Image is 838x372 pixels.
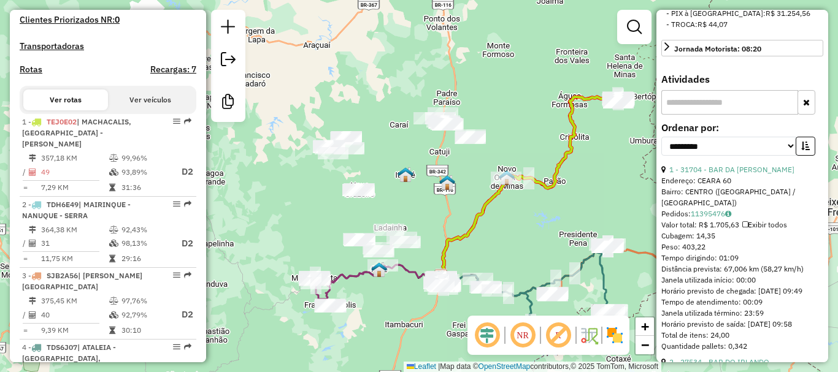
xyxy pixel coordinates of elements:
div: Tempo dirigindo: 01:09 [661,252,823,264]
i: Tempo total em rota [109,327,115,334]
div: Horário previsto de chegada: [DATE] 09:49 [661,286,823,297]
div: Atividade não roteirizada - Bar Merc Do Leandro [428,116,459,129]
td: / [22,307,28,322]
td: 30:10 [121,324,170,336]
td: 375,45 KM [40,295,109,307]
div: Atividade não roteirizada - DAYSE APARECIDA DE M [363,245,394,257]
i: Tempo total em rota [109,255,115,262]
button: Ordem crescente [796,137,815,156]
i: Total de Atividades [29,240,36,247]
td: 49 [40,164,109,180]
a: 2 - 27534 - BAR DO IRLANDO [669,357,769,366]
div: Atividade não roteirizada - BAR DA EVA [429,116,459,129]
div: Atividade não roteirizada - BAR DA TEREZA [374,224,404,236]
td: = [22,181,28,194]
div: Atividade não roteirizada - CASA SAO PEDRO [315,142,345,154]
div: Cubagem: 14,35 [661,230,823,241]
div: Horário previsto de saída: [DATE] 09:58 [661,319,823,330]
i: Observações [725,210,731,218]
div: Map data © contributors,© 2025 TomTom, Microsoft [404,362,661,372]
em: Opções [173,343,180,351]
a: 1 - 31704 - BAR DA [PERSON_NAME] [669,165,794,174]
i: % de utilização da cubagem [109,311,118,319]
div: Atividade não roteirizada - BAR DO POSTE [428,107,458,120]
div: Janela utilizada término: 23:59 [661,308,823,319]
i: Distância Total [29,297,36,305]
td: 7,29 KM [40,181,109,194]
div: Atividade não roteirizada - Bar Do Rodrigo [318,147,348,159]
img: Fluxo de ruas [579,325,599,345]
span: Ocultar deslocamento [472,321,502,350]
div: Atividade não roteirizada - BAR E MERCEARIA ZE B [429,115,460,127]
div: Bairro: CENTRO ([GEOGRAPHIC_DATA] / [GEOGRAPHIC_DATA]) [661,186,823,208]
i: Total de Atividades [29,311,36,319]
div: Atividade não roteirizada - NEW BAR [344,234,375,246]
td: = [22,324,28,336]
div: Atividade não roteirizada - Bar Dos Amigos [334,142,364,154]
a: Leaflet [407,362,436,371]
span: − [641,337,649,352]
div: Atividade não roteirizada - MERC. DO GUILHERME [342,184,373,196]
a: OpenStreetMap [479,362,531,371]
div: Pedidos: [661,208,823,219]
div: Atividade não roteirizada - BAR DO XICO [390,236,420,248]
i: Distância Total [29,226,36,233]
td: 40 [40,307,109,322]
a: Exportar sessão [216,47,240,75]
i: Total de Atividades [29,169,36,176]
td: 99,96% [121,152,170,164]
h4: Recargas: 7 [150,64,196,75]
td: 364,38 KM [40,224,109,236]
div: Atividade não roteirizada - BAR DO ZE PERNINHA [344,185,375,197]
i: Distância Total [29,154,36,162]
h4: Transportadoras [20,41,196,51]
div: Atividade não roteirizada - SUPERMERCADO DIA A D [430,116,461,129]
span: R$ 31.254,56 [766,9,810,18]
a: Exibir filtros [622,15,647,39]
em: Rota exportada [184,200,191,208]
span: Ocultar NR [508,321,537,350]
td: 92,79% [121,307,170,322]
img: TEOFILO OTONI - JOAO VITOR [431,270,447,286]
div: Distância prevista: 67,006 km (58,27 km/h) [661,264,823,275]
td: 11,75 KM [40,252,109,265]
span: R$ 44,07 [698,20,728,29]
a: Rotas [20,64,42,75]
div: Atividade não roteirizada - BAR E MERC MIRANDA [432,118,463,131]
td: = [22,252,28,265]
div: Peso: 403,22 [661,241,823,252]
a: Nova sessão e pesquisa [216,15,240,42]
img: Itaipé [398,167,413,183]
div: - PIX à [GEOGRAPHIC_DATA]: [666,8,818,19]
div: Janela utilizada início: 00:00 [661,275,823,286]
div: Atividade não roteirizada - BAR AMIGO [603,94,634,106]
div: Atividade não roteirizada - FAC ATACADISTA [424,279,455,292]
a: Criar modelo [216,89,240,117]
p: D2 [171,237,193,251]
div: Atividade não roteirizada - Df Distribuidora [603,94,634,107]
div: Tempo de atendimento: 00:09 [661,164,823,352]
td: 97,76% [121,295,170,307]
td: / [22,236,28,251]
div: Atividade não roteirizada - BAR CHEGA MAIS [603,96,634,108]
div: Atividade não roteirizada - Bar Do Nando [455,131,486,143]
img: Barreto Nomam - MTZ [433,268,449,284]
div: Atividade não roteirizada - MERCEARIA DA PRACA [413,112,444,124]
img: Novo Oriente [499,170,515,186]
div: Endereço: CEARA 60 [661,175,823,186]
div: Atividade não roteirizada - BAR DO WILSON [603,93,634,105]
p: D2 [171,308,193,322]
span: + [641,319,649,334]
em: Rota exportada [184,271,191,279]
a: Zoom out [636,336,654,354]
td: / [22,164,28,180]
div: Atividade não roteirizada - Mercearia Sao Marcos [313,141,344,153]
div: Atividade não roteirizada - SUPERMERCADO ROCHA [455,132,485,144]
i: % de utilização da cubagem [109,240,118,247]
div: Atividade não roteirizada - MANOEL SOARES MARTIN [343,184,374,196]
span: Exibir todos [742,220,787,229]
span: TDH6E49 [47,200,79,209]
strong: 0 [115,14,120,25]
div: - TROCA: [666,19,818,30]
div: Atividade não roteirizada - IMPORIO LOPES [433,118,464,131]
